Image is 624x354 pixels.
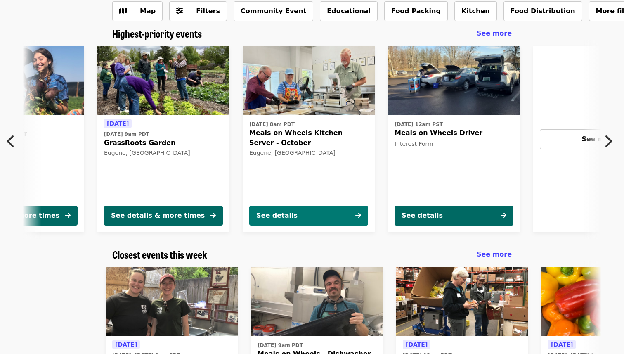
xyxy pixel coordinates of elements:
a: See details for "GrassRoots Garden" [97,46,229,232]
div: See details & more times [111,211,205,221]
button: See details [249,206,368,226]
div: Closest events this week [106,249,518,261]
span: See more [477,250,512,258]
span: See more [581,135,617,143]
img: GrassRoots Garden organized by Food for Lane County [97,46,229,116]
span: [DATE] [551,341,573,348]
button: Kitchen [454,1,497,21]
button: Educational [320,1,378,21]
button: See details [395,206,513,226]
span: Interest Form [395,140,433,147]
i: chevron-right icon [604,133,612,149]
time: [DATE] 12am PST [395,121,443,128]
img: Meals on Wheels - Dishwasher October organized by Food for Lane County [251,267,383,337]
a: See more [477,249,512,259]
span: Filters [196,7,220,15]
i: arrow-right icon [65,211,71,219]
a: Closest events this week [112,249,207,261]
span: Meals on Wheels Kitchen Server - October [249,128,368,148]
div: Eugene, [GEOGRAPHIC_DATA] [104,150,223,157]
span: [DATE] [107,120,129,127]
i: arrow-right icon [210,211,216,219]
div: See details [402,211,443,221]
a: See details for "Meals on Wheels Driver" [388,46,520,232]
div: See details [256,211,298,221]
i: chevron-left icon [7,133,15,149]
a: See details for "Meals on Wheels Kitchen Server - October" [243,46,375,232]
i: map icon [119,7,127,15]
span: See more [477,29,512,37]
i: sliders-h icon [176,7,183,15]
span: [DATE] [115,341,137,348]
span: [DATE] [406,341,428,348]
span: Closest events this week [112,247,207,261]
button: See details & more times [104,206,223,226]
button: Show map view [112,1,163,21]
span: Map [140,7,156,15]
div: Highest-priority events [106,28,518,40]
button: Next item [597,130,624,153]
div: Eugene, [GEOGRAPHIC_DATA] [249,150,368,157]
button: Community Event [234,1,313,21]
button: Food Packing [384,1,448,21]
time: [DATE] 8am PDT [249,121,295,128]
a: See more [477,29,512,38]
i: arrow-right icon [355,211,361,219]
a: Highest-priority events [112,28,202,40]
button: Food Distribution [503,1,582,21]
i: arrow-right icon [501,211,506,219]
span: GrassRoots Garden [104,138,223,148]
img: Meals on Wheels Kitchen Server - October organized by Food for Lane County [243,46,375,116]
img: Meals on Wheels Driver organized by Food for Lane County [388,46,520,116]
span: Highest-priority events [112,26,202,40]
span: Meals on Wheels Driver [395,128,513,138]
time: [DATE] 9am PDT [258,342,303,349]
img: Warehouse Sorting Food - October organized by Food for Lane County [396,267,528,337]
img: GrassRoots Garden Kitchen Clean-up organized by Food for Lane County [106,267,238,337]
button: Filters (0 selected) [169,1,227,21]
time: [DATE] 9am PDT [104,131,149,138]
